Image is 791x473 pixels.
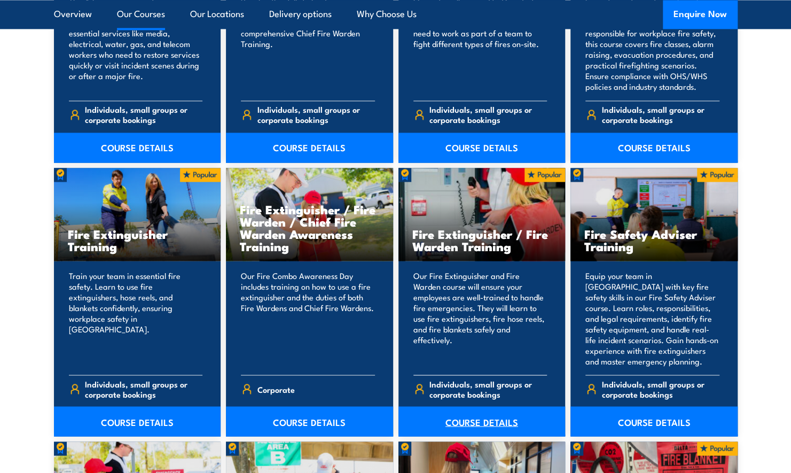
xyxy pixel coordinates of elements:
a: COURSE DETAILS [54,133,221,162]
span: Individuals, small groups or corporate bookings [85,104,202,125]
span: Individuals, small groups or corporate bookings [602,104,719,125]
p: Our Fire Combo Awareness Day includes training on how to use a fire extinguisher and the duties o... [241,270,375,366]
span: Individuals, small groups or corporate bookings [429,104,547,125]
span: Individuals, small groups or corporate bookings [602,378,719,399]
a: COURSE DETAILS [570,406,738,436]
span: Individuals, small groups or corporate bookings [85,378,202,399]
span: Corporate [257,381,295,397]
h3: Fire Extinguisher / Fire Warden Training [412,227,552,252]
span: Individuals, small groups or corporate bookings [257,104,375,125]
h3: Fire Extinguisher Training [68,227,207,252]
a: COURSE DETAILS [398,406,566,436]
p: Our Fire Extinguisher and Fire Warden course will ensure your employees are well-trained to handl... [413,270,547,366]
h3: Fire Extinguisher / Fire Warden / Chief Fire Warden Awareness Training [240,203,379,252]
span: Individuals, small groups or corporate bookings [429,378,547,399]
a: COURSE DETAILS [570,133,738,162]
p: Train your team in essential fire safety. Learn to use fire extinguishers, hose reels, and blanke... [69,270,203,366]
a: COURSE DETAILS [226,133,393,162]
a: COURSE DETAILS [54,406,221,436]
a: COURSE DETAILS [226,406,393,436]
h3: Fire Safety Adviser Training [584,227,724,252]
p: Equip your team in [GEOGRAPHIC_DATA] with key fire safety skills in our Fire Safety Adviser cours... [585,270,719,366]
a: COURSE DETAILS [398,133,566,162]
